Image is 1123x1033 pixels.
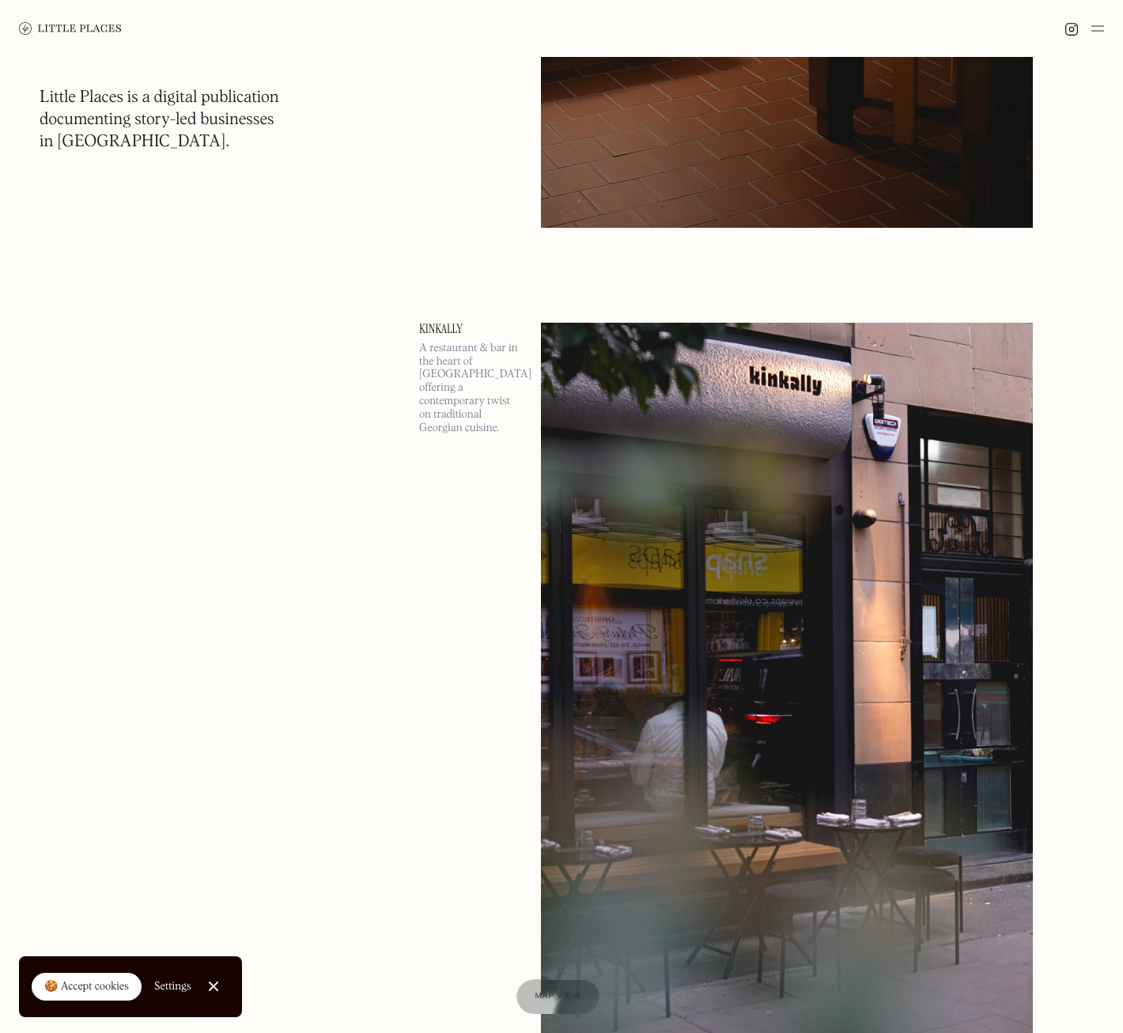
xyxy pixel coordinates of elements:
[32,973,142,1001] a: 🍪 Accept cookies
[419,342,522,435] p: A restaurant & bar in the heart of [GEOGRAPHIC_DATA] offering a contemporary twist on traditional...
[198,971,229,1002] a: Close Cookie Popup
[213,986,214,987] div: Close Cookie Popup
[541,323,1033,1033] img: Kinkally
[419,323,522,335] a: Kinkally
[516,979,600,1014] a: Map view
[154,969,191,1005] a: Settings
[44,979,129,995] div: 🍪 Accept cookies
[40,87,279,153] h1: Little Places is a digital publication documenting story-led businesses in [GEOGRAPHIC_DATA].
[535,992,581,1001] span: Map view
[154,981,191,992] div: Settings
